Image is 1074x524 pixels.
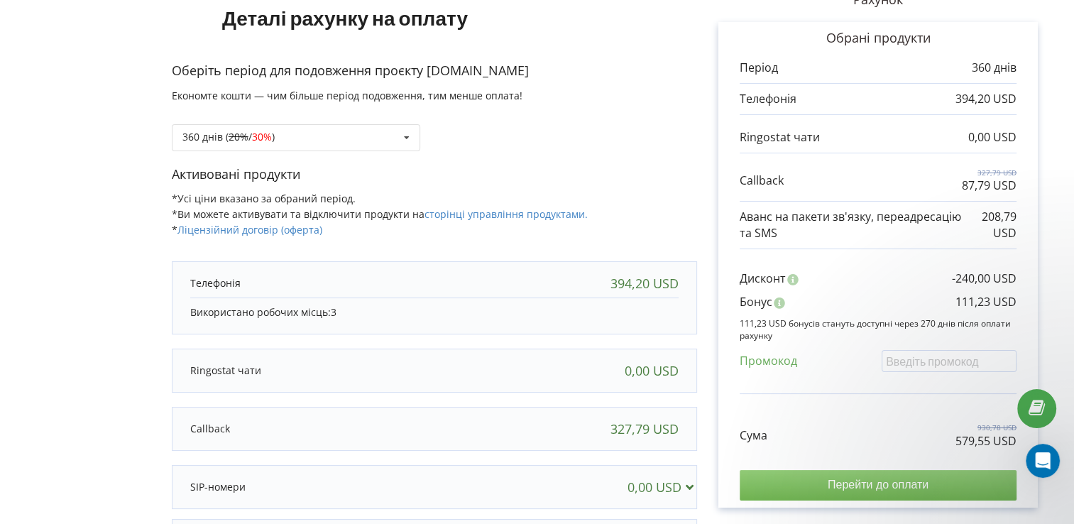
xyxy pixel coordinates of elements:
[955,422,1017,432] p: 930,78 USD
[740,294,772,310] p: Бонус
[740,427,767,444] p: Сума
[172,165,697,184] p: Активовані продукти
[962,178,1017,194] p: 87,79 USD
[190,364,261,378] p: Ringostat чати
[882,350,1017,372] input: Введіть промокод
[610,276,679,290] div: 394,20 USD
[424,207,588,221] a: сторінці управління продуктами.
[955,294,1017,310] p: 111,23 USD
[229,130,248,143] s: 20%
[172,62,697,80] p: Оберіть період для подовження проєкту [DOMAIN_NAME]
[190,305,679,320] p: Використано робочих місць:
[740,29,1017,48] p: Обрані продукти
[968,129,1017,146] p: 0,00 USD
[740,129,820,146] p: Ringostat чати
[182,132,275,142] div: 360 днів ( / )
[740,173,784,189] p: Callback
[172,207,588,221] span: *Ви можете активувати та відключити продукти на
[964,209,1017,241] p: 208,79 USD
[190,276,241,290] p: Телефонія
[252,130,272,143] span: 30%
[628,480,699,494] div: 0,00 USD
[740,209,964,241] p: Аванс на пакети зв'язку, переадресацію та SMS
[952,271,1017,287] p: -240,00 USD
[177,223,322,236] a: Ліцензійний договір (оферта)
[625,364,679,378] div: 0,00 USD
[955,91,1017,107] p: 394,20 USD
[172,89,522,102] span: Економте кошти — чим більше період подовження, тим менше оплата!
[610,422,679,436] div: 327,79 USD
[740,271,786,287] p: Дисконт
[740,60,778,76] p: Період
[740,317,1017,342] p: 111,23 USD бонусів стануть доступні через 270 днів після оплати рахунку
[190,422,230,436] p: Callback
[972,60,1017,76] p: 360 днів
[1026,444,1060,478] iframe: Intercom live chat
[331,305,336,319] span: 3
[962,168,1017,178] p: 327,79 USD
[172,192,356,205] span: *Усі ціни вказано за обраний період.
[955,433,1017,449] p: 579,55 USD
[190,480,246,494] p: SIP-номери
[740,353,797,369] p: Промокод
[740,470,1017,500] input: Перейти до оплати
[740,91,796,107] p: Телефонія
